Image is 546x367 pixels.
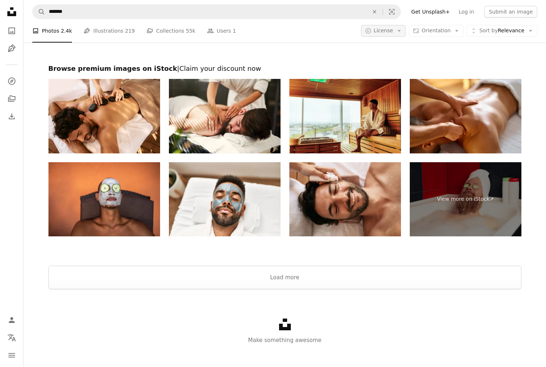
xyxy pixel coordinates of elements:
a: Explore [4,74,19,88]
a: Download History [4,109,19,124]
img: Man having back massage at the health spa. [169,79,281,153]
img: Man enjoying view in sauna. [289,79,401,153]
button: Load more [48,266,521,289]
span: Relevance [479,27,524,34]
img: Man in a spa with facial mask and cucumbers covering eyes [48,162,160,237]
button: Orientation [409,25,463,37]
button: Sort byRelevance [466,25,537,37]
button: Clear [366,5,383,19]
a: Collections [4,91,19,106]
a: Log in / Sign up [4,313,19,327]
a: Illustrations [4,41,19,56]
span: 1 [233,27,236,35]
a: Home — Unsplash [4,4,19,21]
button: Submit an image [484,6,537,18]
button: Menu [4,348,19,363]
button: Language [4,330,19,345]
a: Users 1 [207,19,236,43]
span: | Claim your discount now [177,65,261,72]
a: Get Unsplash+ [407,6,454,18]
h2: Browse premium images on iStock [48,64,521,73]
span: 55k [186,27,195,35]
img: Beautician applies white skin moisturizer to handsome man's face at wellness center. Male patient... [289,162,401,237]
button: Search Unsplash [33,5,45,19]
a: Log in [454,6,478,18]
span: Sort by [479,28,498,33]
span: 219 [125,27,135,35]
a: View more on iStock↗ [410,162,521,237]
a: Collections 55k [147,19,195,43]
form: Find visuals sitewide [32,4,401,19]
span: Orientation [422,28,451,33]
img: Close-up of a man getting massage [410,79,521,153]
button: License [361,25,406,37]
img: Man relaxed with facial treatment at beauty center. [169,162,281,237]
button: Visual search [383,5,401,19]
p: Make something awesome [23,336,546,345]
a: Illustrations 219 [84,19,135,43]
span: License [374,28,393,33]
img: Handsome man at spa resort receives hot stone massage. Hot stone massage therapy using smooth, fl... [48,79,160,153]
a: Photos [4,23,19,38]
